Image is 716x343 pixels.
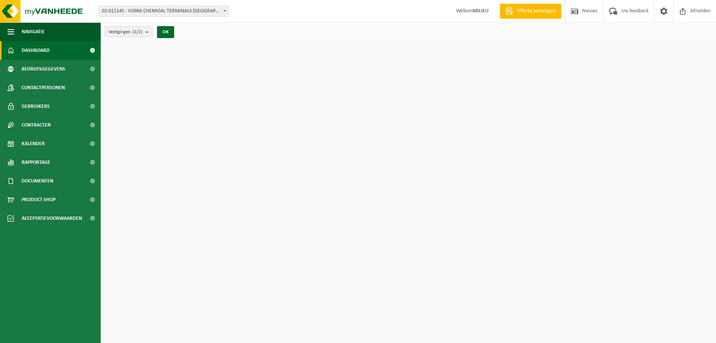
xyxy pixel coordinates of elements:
[22,41,50,60] span: Dashboard
[22,22,45,41] span: Navigatie
[104,26,153,37] button: Vestigingen(2/2)
[22,172,53,190] span: Documenten
[22,97,50,116] span: Gebruikers
[22,116,51,134] span: Contracten
[22,190,56,209] span: Product Shop
[98,6,229,17] span: 02-011145 - VOPAK CHEMICAL TERMINALS BELGIUM ACS - ANTWERPEN
[500,4,561,19] a: Offerte aanvragen
[99,6,229,16] span: 02-011145 - VOPAK CHEMICAL TERMINALS BELGIUM ACS - ANTWERPEN
[109,26,142,38] span: Vestigingen
[515,7,558,15] span: Offerte aanvragen
[473,8,489,14] strong: MILIEU
[157,26,174,38] button: OK
[22,209,82,228] span: Acceptatievoorwaarden
[132,29,142,34] count: (2/2)
[22,134,45,153] span: Kalender
[22,60,65,78] span: Bedrijfsgegevens
[22,153,50,172] span: Rapportage
[22,78,65,97] span: Contactpersonen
